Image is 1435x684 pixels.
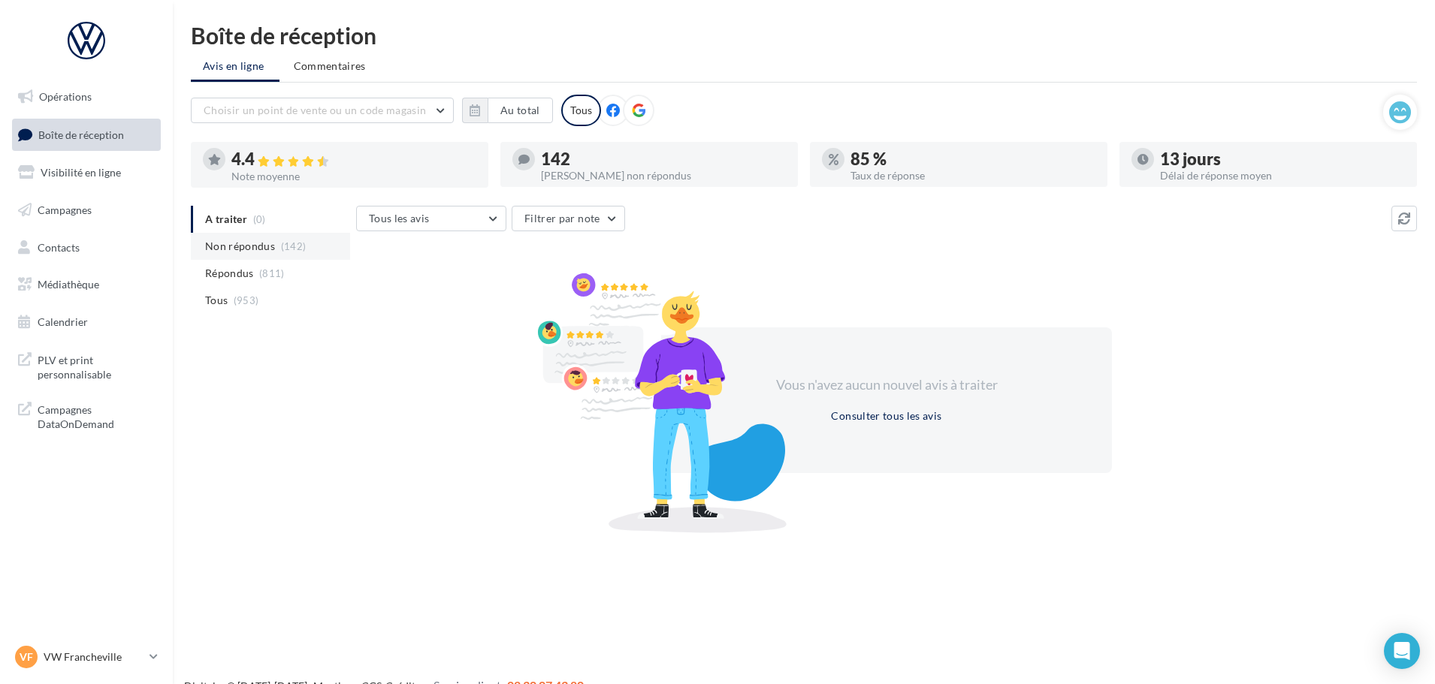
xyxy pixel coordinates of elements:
[281,240,307,252] span: (142)
[234,294,259,306] span: (953)
[9,269,164,300] a: Médiathèque
[9,232,164,264] a: Contacts
[231,171,476,182] div: Note moyenne
[1384,633,1420,669] div: Open Intercom Messenger
[9,81,164,113] a: Opérations
[44,649,143,664] p: VW Francheville
[369,212,430,224] span: Tous les avis
[38,128,124,140] span: Boîte de réception
[38,399,155,432] span: Campagnes DataOnDemand
[561,95,601,126] div: Tous
[9,393,164,438] a: Campagnes DataOnDemand
[9,194,164,226] a: Campagnes
[9,157,164,188] a: Visibilité en ligne
[1160,151,1405,167] div: 13 jours
[231,151,476,168] div: 4.4
[850,170,1095,181] div: Taux de réponse
[12,643,161,671] a: VF VW Francheville
[356,206,506,231] button: Tous les avis
[38,278,99,291] span: Médiathèque
[9,344,164,388] a: PLV et print personnalisable
[512,206,625,231] button: Filtrer par note
[462,98,553,123] button: Au total
[488,98,553,123] button: Au total
[39,90,92,103] span: Opérations
[541,151,786,167] div: 142
[205,239,275,254] span: Non répondus
[1160,170,1405,181] div: Délai de réponse moyen
[41,166,121,179] span: Visibilité en ligne
[294,59,366,74] span: Commentaires
[20,649,33,664] span: VF
[205,266,254,281] span: Répondus
[38,350,155,382] span: PLV et print personnalisable
[191,98,454,123] button: Choisir un point de vente ou un code magasin
[9,306,164,338] a: Calendrier
[38,315,88,328] span: Calendrier
[259,267,285,279] span: (811)
[825,407,947,425] button: Consulter tous les avis
[205,293,228,308] span: Tous
[191,24,1417,47] div: Boîte de réception
[9,119,164,151] a: Boîte de réception
[38,240,80,253] span: Contacts
[541,170,786,181] div: [PERSON_NAME] non répondus
[850,151,1095,167] div: 85 %
[204,104,426,116] span: Choisir un point de vente ou un code magasin
[757,375,1016,395] div: Vous n'avez aucun nouvel avis à traiter
[38,203,92,216] span: Campagnes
